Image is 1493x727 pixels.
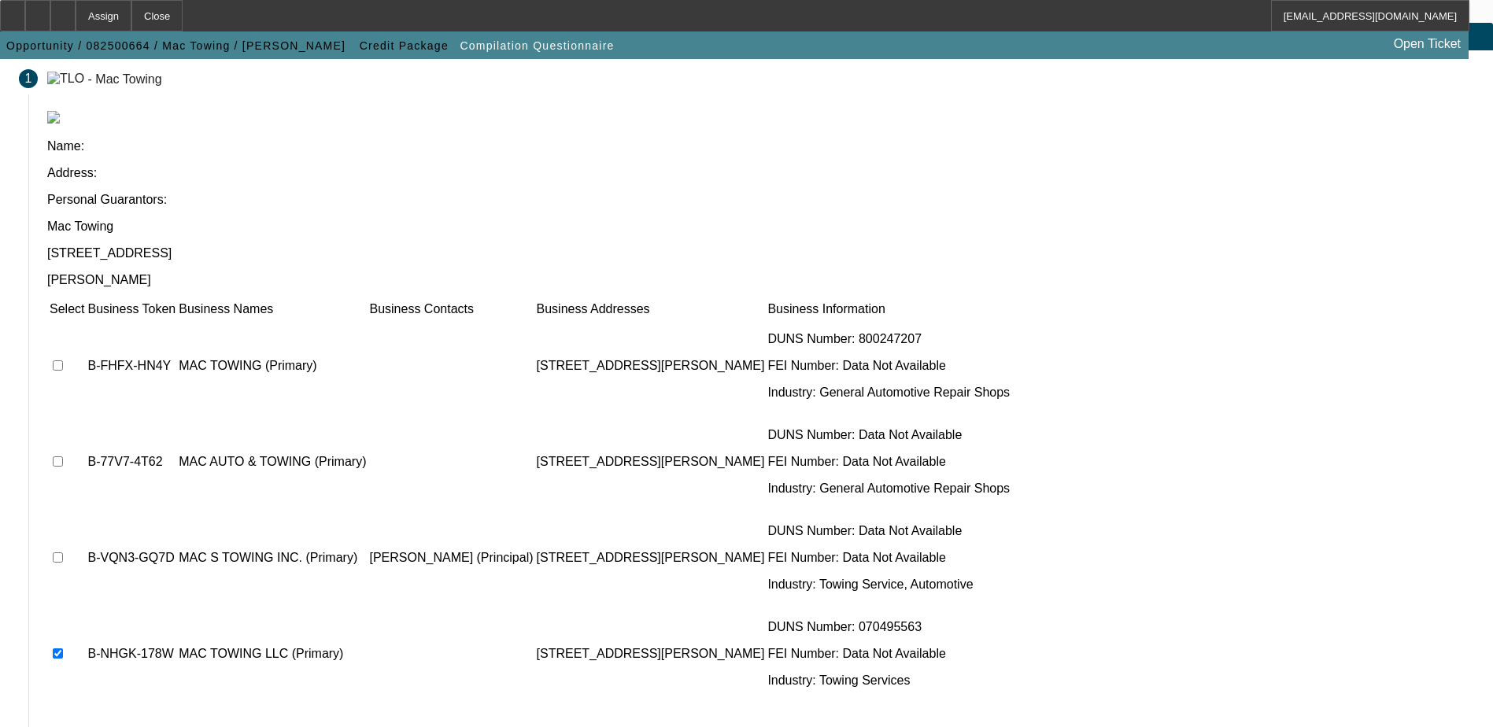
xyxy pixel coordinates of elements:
div: - Mac Towing [88,72,162,85]
p: Industry: Towing Service, Automotive [767,578,1010,592]
td: Business Names [178,301,367,317]
button: Credit Package [356,31,453,60]
p: Industry: General Automotive Repair Shops [767,482,1010,496]
p: MAC AUTO & TOWING (Primary) [179,455,366,469]
img: tlo.png [47,111,60,124]
p: [STREET_ADDRESS][PERSON_NAME] [537,359,765,373]
p: [STREET_ADDRESS] [47,246,1474,260]
span: Credit Package [360,39,449,52]
p: [STREET_ADDRESS][PERSON_NAME] [537,455,765,469]
p: Industry: General Automotive Repair Shops [767,386,1010,400]
p: FEI Number: Data Not Available [767,455,1010,469]
td: Business Contacts [368,301,534,317]
p: MAC TOWING (Primary) [179,359,366,373]
p: FEI Number: Data Not Available [767,647,1010,661]
a: Open Ticket [1388,31,1467,57]
p: [STREET_ADDRESS][PERSON_NAME] [537,551,765,565]
p: FEI Number: Data Not Available [767,551,1010,565]
button: Compilation Questionnaire [456,31,618,60]
td: Select [49,301,85,317]
td: Business Token [87,301,176,317]
p: [STREET_ADDRESS][PERSON_NAME] [537,647,765,661]
p: MAC S TOWING INC. (Primary) [179,551,366,565]
p: DUNS Number: 800247207 [767,332,1010,346]
td: Business Information [767,301,1011,317]
p: [PERSON_NAME] (Principal) [369,551,533,565]
td: Business Addresses [536,301,766,317]
p: FEI Number: Data Not Available [767,359,1010,373]
td: B-FHFX-HN4Y [87,319,176,413]
p: DUNS Number: Data Not Available [767,524,1010,538]
span: Opportunity / 082500664 / Mac Towing / [PERSON_NAME] [6,39,346,52]
p: Address: [47,166,1474,180]
td: B-77V7-4T62 [87,415,176,509]
p: Mac Towing [47,220,1474,234]
td: B-NHGK-178W [87,607,176,701]
p: [PERSON_NAME] [47,273,1474,287]
img: TLO [47,72,84,86]
p: Industry: Towing Services [767,673,1010,688]
span: 1 [25,72,32,86]
span: Compilation Questionnaire [460,39,614,52]
p: MAC TOWING LLC (Primary) [179,647,366,661]
p: Name: [47,139,1474,153]
td: B-VQN3-GQ7D [87,511,176,605]
p: DUNS Number: Data Not Available [767,428,1010,442]
p: DUNS Number: 070495563 [767,620,1010,634]
p: Personal Guarantors: [47,193,1474,207]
